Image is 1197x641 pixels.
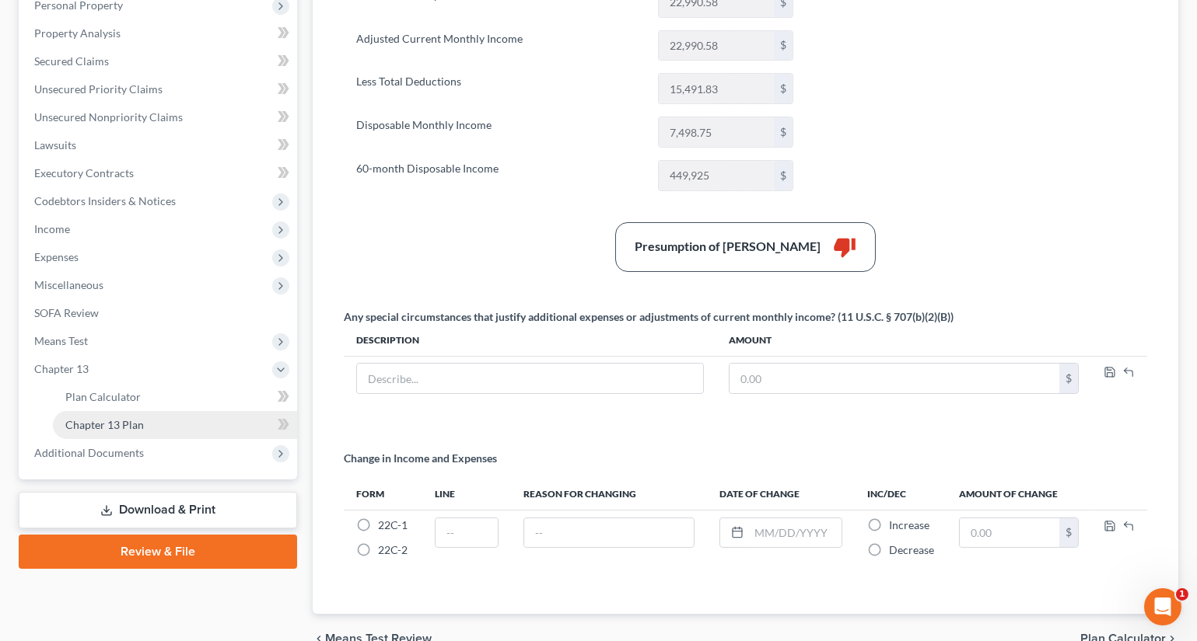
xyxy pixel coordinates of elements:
a: Lawsuits [22,131,297,159]
label: Disposable Monthly Income [348,117,650,148]
span: Chapter 13 [34,362,89,375]
span: Property Analysis [34,26,121,40]
a: Unsecured Nonpriority Claims [22,103,297,131]
div: $ [774,31,793,61]
span: Miscellaneous [34,278,103,291]
th: Inc/Dec [855,479,947,510]
div: Presumption of [PERSON_NAME] [635,238,821,256]
div: $ [774,161,793,190]
a: SOFA Review [22,299,297,327]
th: Line [422,479,511,510]
th: Amount of Change [947,479,1091,510]
label: 60-month Disposable Income [348,160,650,191]
p: Change in Income and Expenses [344,451,497,466]
div: $ [774,117,793,147]
a: Plan Calculator [53,383,297,411]
div: Any special circumstances that justify additional expenses or adjustments of current monthly inco... [344,309,954,325]
span: Chapter 13 Plan [65,418,144,431]
span: 22C-2 [378,543,408,556]
th: Reason for Changing [511,479,706,510]
span: Decrease [889,543,934,556]
input: -- [524,518,693,548]
th: Form [344,479,423,510]
div: $ [1059,364,1078,393]
span: 22C-1 [378,518,408,531]
span: Executory Contracts [34,166,134,179]
input: 0.00 [659,74,774,103]
span: Secured Claims [34,54,109,68]
th: Amount [716,325,1091,356]
iframe: Intercom live chat [1144,588,1181,625]
div: $ [1059,518,1078,548]
label: Adjusted Current Monthly Income [348,30,650,61]
input: MM/DD/YYYY [749,518,842,548]
span: Increase [889,518,929,531]
th: Description [344,325,717,356]
input: Describe... [357,364,704,393]
a: Property Analysis [22,19,297,47]
span: Means Test [34,334,88,347]
span: Additional Documents [34,446,144,459]
span: Plan Calculator [65,390,141,403]
a: Unsecured Priority Claims [22,75,297,103]
input: 0.00 [659,117,774,147]
a: Chapter 13 Plan [53,411,297,439]
span: Unsecured Priority Claims [34,82,163,96]
span: Unsecured Nonpriority Claims [34,110,183,124]
a: Review & File [19,535,297,569]
a: Download & Print [19,492,297,528]
i: thumb_down [833,235,856,259]
span: Income [34,222,70,235]
input: 0.00 [659,161,774,190]
input: 0.00 [730,364,1059,393]
a: Secured Claims [22,47,297,75]
span: 1 [1176,588,1188,601]
a: Executory Contracts [22,159,297,187]
div: $ [774,74,793,103]
span: Expenses [34,250,79,263]
span: SOFA Review [34,306,99,319]
label: Less Total Deductions [348,73,650,104]
span: Codebtors Insiders & Notices [34,194,176,207]
input: -- [436,518,498,548]
th: Date of Change [707,479,855,510]
input: 0.00 [960,518,1059,548]
input: 0.00 [659,31,774,61]
span: Lawsuits [34,138,76,152]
